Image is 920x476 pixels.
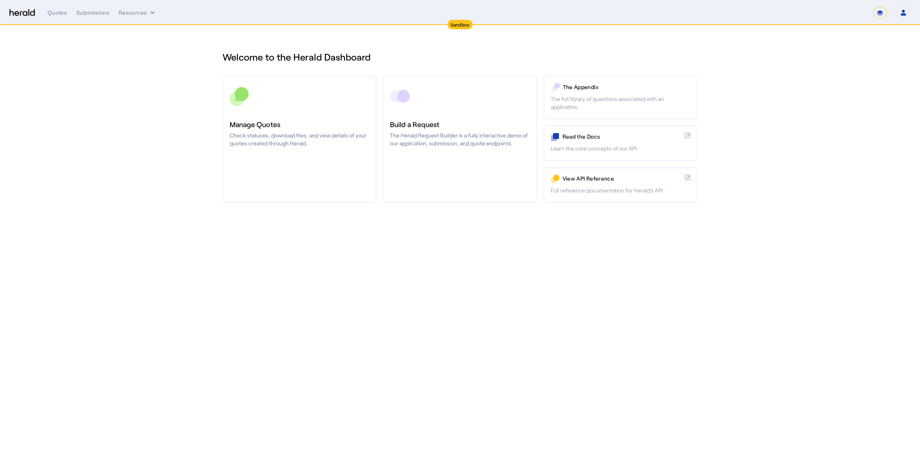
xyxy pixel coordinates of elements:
[222,51,698,63] h1: Welcome to the Herald Dashboard
[551,187,690,194] p: Full reference documentation for Herald's API.
[390,119,530,130] h3: Build a Request
[563,133,682,141] p: Read the Docs
[563,175,682,183] p: View API Reference
[544,76,698,119] a: The AppendixThe full library of questions associated with an application.
[76,9,109,17] div: Submissions
[544,168,698,203] a: View API ReferenceFull reference documentation for Herald's API.
[222,76,376,203] a: Manage QuotesCheck statuses, download files, and view details of your quotes created through Herald.
[230,131,369,147] p: Check statuses, download files, and view details of your quotes created through Herald.
[230,119,369,130] h3: Manage Quotes
[551,95,690,111] p: The full library of questions associated with an application.
[390,131,530,147] p: The Herald Request Builder is a fully interactive demo of our application, submission, and quote ...
[551,145,690,152] p: Learn the core concepts of our API.
[48,9,67,17] div: Quotes
[563,83,690,91] p: The Appendix
[544,126,698,161] a: Read the DocsLearn the core concepts of our API.
[383,76,537,203] a: Build a RequestThe Herald Request Builder is a fully interactive demo of our application, submiss...
[447,20,473,29] div: Sandbox
[119,9,156,17] button: Resources dropdown menu
[10,9,35,17] img: Herald Logo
